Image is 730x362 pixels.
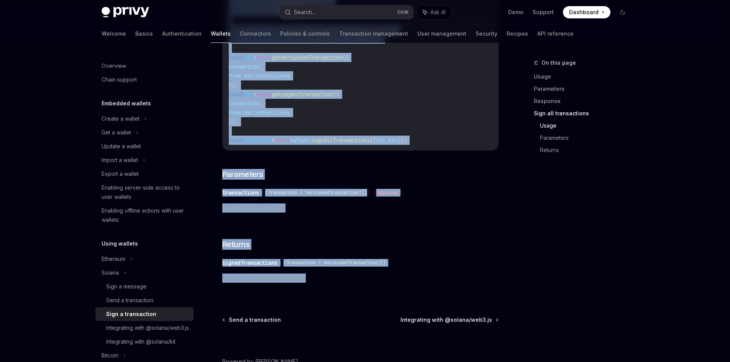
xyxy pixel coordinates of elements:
[272,54,342,61] span: getVersionedTransaction
[397,9,409,15] span: Ctrl K
[376,137,385,144] span: tx1
[102,25,126,43] a: Welcome
[222,169,263,180] span: Parameters
[244,91,253,98] span: tx2
[279,5,413,19] button: Search...CtrlK
[106,337,176,346] div: Integrating with @solana/kit
[430,8,446,16] span: Ask AI
[508,8,523,16] a: Demo
[102,75,137,84] div: Chain support
[102,254,125,264] div: Ethereum
[229,137,244,144] span: const
[617,6,629,18] button: Toggle dark mode
[537,25,574,43] a: API reference
[370,137,376,144] span: ([
[229,63,259,70] span: connection
[284,260,386,266] span: (Transaction | VersionedTransaction)[]
[95,335,194,349] a: Integrating with @solana/kit
[244,54,253,61] span: tx1
[102,169,139,179] div: Export a wallet
[385,137,388,144] span: ,
[102,183,189,201] div: Enabling server-side access to user wallets
[222,189,259,197] div: transactions
[229,82,238,88] span: });
[244,137,272,144] span: signedTxs
[342,54,348,61] span: ({
[211,25,231,43] a: Wallets
[540,132,635,144] a: Parameters
[256,91,272,98] span: await
[540,120,635,132] a: Usage
[294,8,315,17] div: Search...
[102,351,118,360] div: Bitcoin
[259,63,262,70] span: ,
[272,137,275,144] span: =
[312,137,370,144] span: signAllTransactions
[95,293,194,307] a: Send a transaction
[135,25,153,43] a: Basics
[95,280,194,293] a: Sign a message
[222,259,277,267] div: signedTransactions
[280,25,330,43] a: Policies & controls
[400,316,492,324] span: Integrating with @solana/web3.js
[397,137,407,144] span: ]);
[308,137,312,144] span: .
[534,70,635,83] a: Usage
[256,54,272,61] span: await
[534,83,635,95] a: Parameters
[102,206,189,224] div: Enabling offline actions with user wallets
[102,142,141,151] div: Update a wallet
[95,307,194,321] a: Sign a transaction
[106,323,189,333] div: Integrating with @solana/web3.js
[102,7,149,18] img: dark logo
[106,282,146,291] div: Sign a message
[569,8,599,16] span: Dashboard
[102,156,138,165] div: Import a wallet
[162,25,202,43] a: Authentication
[275,137,290,144] span: await
[222,239,250,250] span: Returns
[102,268,119,277] div: Solana
[106,310,156,319] div: Sign a transaction
[244,109,290,116] span: walletPublicKey
[229,100,259,107] span: connection
[95,59,194,73] a: Overview
[417,25,466,43] a: User management
[333,91,339,98] span: ({
[373,189,401,197] div: required
[388,137,397,144] span: tx2
[417,5,451,19] button: Ask AI
[259,100,262,107] span: ,
[102,128,131,137] div: Get a wallet
[95,181,194,204] a: Enabling server-side access to user wallets
[534,107,635,120] a: Sign all transactions
[102,239,138,248] h5: Using wallets
[541,58,576,67] span: On this page
[229,109,244,116] span: from:
[229,316,281,324] span: Send a transaction
[102,99,151,108] h5: Embedded wallets
[253,54,256,61] span: =
[339,25,408,43] a: Transaction management
[102,61,126,70] div: Overview
[540,144,635,156] a: Returns
[106,296,153,305] div: Send a transaction
[102,114,139,123] div: Create a wallet
[95,321,194,335] a: Integrating with @solana/web3.js
[229,118,238,125] span: });
[95,139,194,153] a: Update a wallet
[253,91,256,98] span: =
[507,25,528,43] a: Recipes
[534,95,635,107] a: Response
[533,8,554,16] a: Support
[290,137,308,144] span: wallet
[222,274,499,283] span: The array of signed transactions.
[222,203,499,213] span: The transactions to sign.
[265,190,367,196] span: (Transaction | VersionedTransaction)[]
[272,91,333,98] span: getLegacyTransaction
[400,316,498,324] a: Integrating with @solana/web3.js
[229,54,244,61] span: const
[229,91,244,98] span: const
[95,204,194,227] a: Enabling offline actions with user wallets
[563,6,610,18] a: Dashboard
